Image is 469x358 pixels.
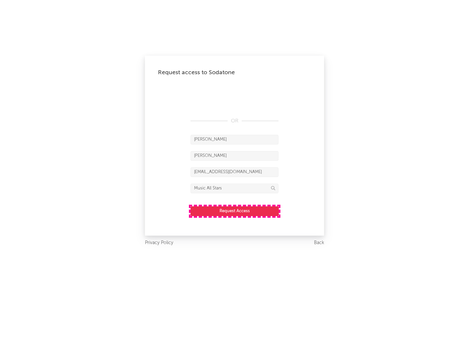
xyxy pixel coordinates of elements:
input: Last Name [191,151,278,161]
div: Request access to Sodatone [158,69,311,76]
input: Division [191,184,278,193]
button: Request Access [191,206,279,216]
a: Back [314,239,324,247]
input: Email [191,167,278,177]
input: First Name [191,135,278,145]
div: OR [191,117,278,125]
a: Privacy Policy [145,239,173,247]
